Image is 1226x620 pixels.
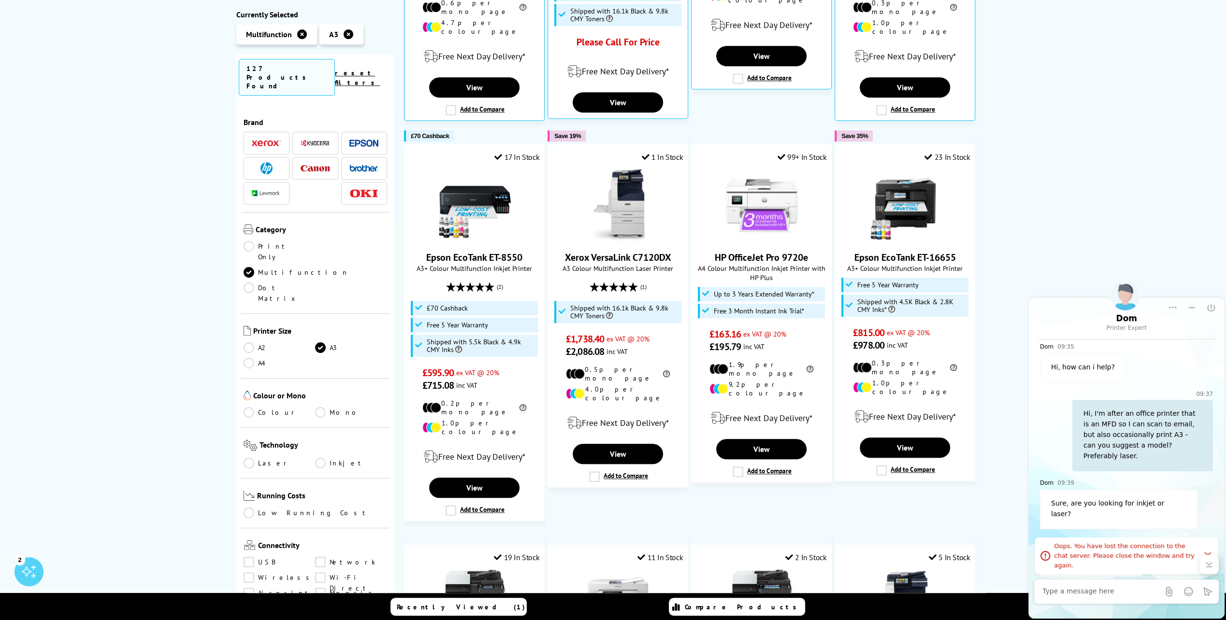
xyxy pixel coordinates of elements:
[252,191,281,197] img: Lexmark
[427,338,536,353] span: Shipped with 5.5k Black & 4.9k CMY Inks
[315,588,387,598] a: Mopria
[252,137,281,149] a: Xerox
[553,58,683,85] div: modal_delivery
[409,443,539,470] div: modal_delivery
[777,152,826,162] div: 99+ In Stock
[497,278,503,296] span: (2)
[257,491,387,503] span: Running Costs
[853,326,884,339] span: £815.00
[715,251,808,264] a: HP OfficeJet Pro 9720e
[260,162,273,174] img: HP
[244,117,388,127] span: Brand
[301,165,330,171] img: Canon
[876,465,935,476] label: Add to Compare
[349,189,378,197] img: OKI
[422,379,454,392] span: £715.08
[716,46,806,66] a: View
[244,342,316,353] a: A2
[669,598,805,616] a: Compare Products
[426,251,522,264] a: Epson EcoTank ET-8550
[427,321,488,329] span: Free 5 Year Warranty
[349,162,378,174] a: Brother
[696,12,826,39] div: modal_delivery
[404,130,454,141] button: £70 Cashback
[244,572,316,583] a: Wireless
[553,264,683,273] span: A3 Colour Multifunction Laser Printer
[573,92,663,113] a: View
[349,187,378,199] a: OKI
[429,77,519,98] a: View
[709,360,813,378] li: 1.9p per mono page
[438,169,511,241] img: Epson EcoTank ET-8550
[685,603,802,611] span: Compare Products
[494,152,539,162] div: 17 In Stock
[566,365,670,382] li: 0.5p per mono page
[743,329,786,338] span: ex VAT @ 20%
[244,540,256,550] img: Connectivity
[494,552,539,562] div: 19 In Stock
[853,359,957,376] li: 0.3p per mono page
[236,10,395,19] div: Currently Selected
[696,405,826,432] div: modal_delivery
[246,29,292,39] span: Multifunction
[329,29,338,39] span: A3
[640,278,647,296] span: (1)
[456,380,477,390] span: inc VAT
[244,225,253,234] img: Category
[570,7,679,23] span: Shipped with 16.1k Black & 9.8k CMY Toners
[409,264,539,273] span: A3+ Colour Multifunction Inkjet Printer
[733,466,792,477] label: Add to Compare
[301,162,330,174] a: Canon
[840,403,970,430] div: modal_delivery
[853,379,957,396] li: 1.0p per colour page
[301,137,330,149] a: Kyocera
[349,140,378,147] img: Epson
[860,437,950,458] a: View
[446,105,505,115] label: Add to Compare
[924,152,970,162] div: 23 In Stock
[869,169,941,241] img: Epson EcoTank ET-16655
[566,345,604,358] span: £2,086.08
[582,169,654,241] img: Xerox VersaLink C7120DX
[335,69,380,87] a: reset filters
[315,458,387,468] a: Inkjet
[853,18,957,36] li: 1.0p per colour page
[422,18,526,36] li: 4.7p per colour page
[566,385,670,402] li: 4.0p per colour page
[553,409,683,437] div: modal_delivery
[244,588,316,598] a: Airprint
[456,368,499,377] span: ex VAT @ 20%
[929,552,970,562] div: 5 In Stock
[566,36,670,53] div: Please Call For Price
[641,152,683,162] div: 1 In Stock
[582,234,654,243] a: Xerox VersaLink C7120DX
[606,334,649,343] span: ex VAT @ 20%
[1027,282,1226,620] iframe: chat window
[315,342,387,353] a: A3
[422,419,526,436] li: 1.0p per colour page
[709,380,813,397] li: 9.2p per colour page
[876,105,935,115] label: Add to Compare
[709,328,741,340] span: £163.16
[857,298,966,313] span: Shipped with 4.5K Black & 2.8K CMY Inks*
[853,339,884,352] span: £978.00
[857,281,919,289] span: Free 5 Year Warranty
[244,407,316,418] a: Colour
[606,347,628,356] span: inc VAT
[554,132,581,140] span: Save 19%
[349,165,378,171] img: Brother
[244,440,258,451] img: Technology
[315,557,387,567] a: Network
